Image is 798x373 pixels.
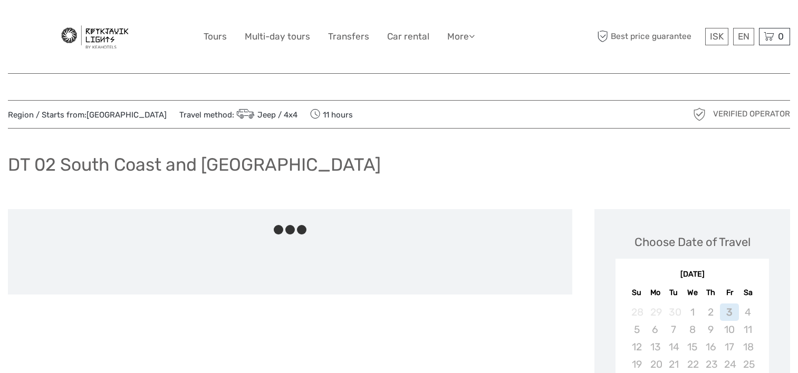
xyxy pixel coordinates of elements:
[739,321,757,338] div: Not available Saturday, October 11th, 2025
[739,286,757,300] div: Sa
[8,154,381,175] h1: DT 02 South Coast and [GEOGRAPHIC_DATA]
[627,356,646,373] div: Not available Sunday, October 19th, 2025
[665,286,683,300] div: Tu
[665,303,683,321] div: Not available Tuesday, September 30th, 2025
[646,286,665,300] div: Mo
[234,110,297,120] a: Jeep / 4x4
[701,286,720,300] div: Th
[720,338,738,356] div: Not available Friday, October 17th, 2025
[720,356,738,373] div: Not available Friday, October 24th, 2025
[720,303,738,321] div: Not available Friday, October 3rd, 2025
[683,338,701,356] div: Not available Wednesday, October 15th, 2025
[691,106,708,123] img: verified_operator_grey_128.png
[627,321,646,338] div: Not available Sunday, October 5th, 2025
[739,303,757,321] div: Not available Saturday, October 4th, 2025
[701,338,720,356] div: Not available Thursday, October 16th, 2025
[683,356,701,373] div: Not available Wednesday, October 22nd, 2025
[616,269,769,280] div: [DATE]
[701,356,720,373] div: Not available Thursday, October 23rd, 2025
[447,29,475,44] a: More
[739,356,757,373] div: Not available Saturday, October 25th, 2025
[86,110,167,120] a: [GEOGRAPHIC_DATA]
[701,303,720,321] div: Not available Thursday, October 2nd, 2025
[594,28,703,45] span: Best price guarantee
[310,107,353,122] span: 11 hours
[627,303,646,321] div: Not available Sunday, September 28th, 2025
[710,31,724,42] span: ISK
[634,234,751,250] div: Choose Date of Travel
[179,107,297,122] span: Travel method:
[627,338,646,356] div: Not available Sunday, October 12th, 2025
[739,338,757,356] div: Not available Saturday, October 18th, 2025
[665,338,683,356] div: Not available Tuesday, October 14th, 2025
[733,28,754,45] div: EN
[713,109,790,120] span: Verified Operator
[61,25,128,48] img: 101-176c781a-b593-4ce4-a17a-dea0efa8a601_logo_big.jpg
[646,356,665,373] div: Not available Monday, October 20th, 2025
[683,286,701,300] div: We
[683,303,701,321] div: Not available Wednesday, October 1st, 2025
[776,31,785,42] span: 0
[665,356,683,373] div: Not available Tuesday, October 21st, 2025
[646,338,665,356] div: Not available Monday, October 13th, 2025
[204,29,227,44] a: Tours
[387,29,429,44] a: Car rental
[646,303,665,321] div: Not available Monday, September 29th, 2025
[627,286,646,300] div: Su
[720,321,738,338] div: Not available Friday, October 10th, 2025
[720,286,738,300] div: Fr
[665,321,683,338] div: Not available Tuesday, October 7th, 2025
[683,321,701,338] div: Not available Wednesday, October 8th, 2025
[245,29,310,44] a: Multi-day tours
[701,321,720,338] div: Not available Thursday, October 9th, 2025
[8,110,167,121] span: Region / Starts from:
[646,321,665,338] div: Not available Monday, October 6th, 2025
[328,29,369,44] a: Transfers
